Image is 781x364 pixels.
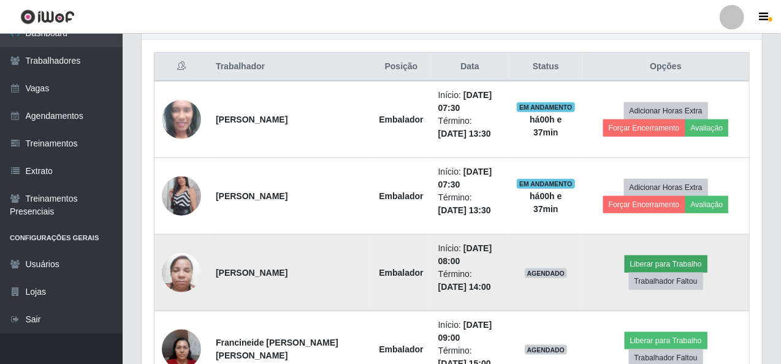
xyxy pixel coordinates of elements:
[20,9,75,25] img: CoreUI Logo
[216,268,288,278] strong: [PERSON_NAME]
[438,90,492,113] time: [DATE] 07:30
[603,119,685,137] button: Forçar Encerramento
[379,344,423,354] strong: Embalador
[371,53,430,82] th: Posição
[438,115,502,140] li: Término:
[438,319,502,344] li: Início:
[216,338,338,360] strong: Francineide [PERSON_NAME] [PERSON_NAME]
[162,79,201,160] img: 1679007643692.jpeg
[517,102,575,112] span: EM ANDAMENTO
[603,196,685,213] button: Forçar Encerramento
[525,345,568,355] span: AGENDADO
[530,191,562,214] strong: há 00 h e 37 min
[509,53,583,82] th: Status
[530,115,562,137] strong: há 00 h e 37 min
[438,282,491,292] time: [DATE] 14:00
[582,53,749,82] th: Opções
[438,89,502,115] li: Início:
[685,119,729,137] button: Avaliação
[162,246,201,298] img: 1678404349838.jpeg
[624,102,708,119] button: Adicionar Horas Extra
[438,243,492,266] time: [DATE] 08:00
[438,205,491,215] time: [DATE] 13:30
[624,179,708,196] button: Adicionar Horas Extra
[517,179,575,189] span: EM ANDAMENTO
[438,268,502,294] li: Término:
[208,53,371,82] th: Trabalhador
[379,191,423,201] strong: Embalador
[629,273,703,290] button: Trabalhador Faltou
[431,53,509,82] th: Data
[162,161,201,231] img: 1703785575739.jpeg
[438,191,502,217] li: Término:
[438,167,492,189] time: [DATE] 07:30
[438,320,492,343] time: [DATE] 09:00
[216,191,288,201] strong: [PERSON_NAME]
[438,165,502,191] li: Início:
[379,115,423,124] strong: Embalador
[438,129,491,138] time: [DATE] 13:30
[379,268,423,278] strong: Embalador
[625,256,707,273] button: Liberar para Trabalho
[438,242,502,268] li: Início:
[625,332,707,349] button: Liberar para Trabalho
[216,115,288,124] strong: [PERSON_NAME]
[525,268,568,278] span: AGENDADO
[685,196,729,213] button: Avaliação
